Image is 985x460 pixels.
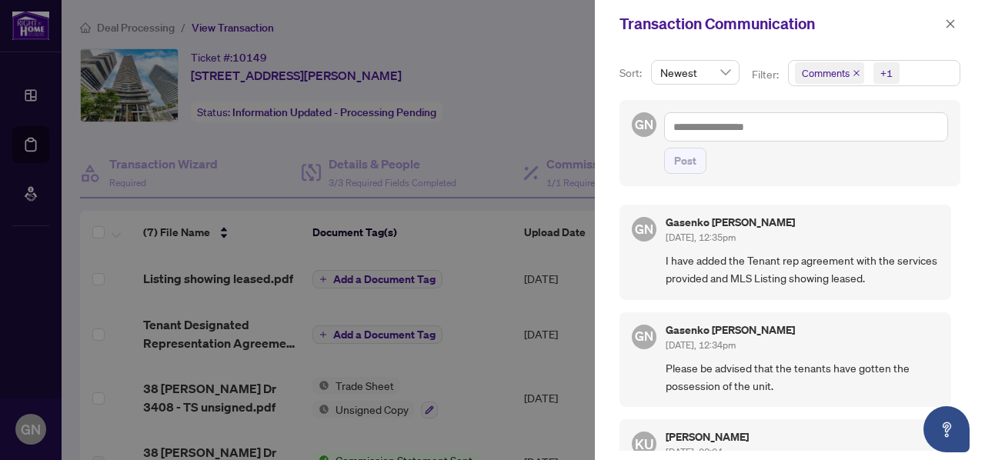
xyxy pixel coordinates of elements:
[802,65,850,81] span: Comments
[752,66,781,83] p: Filter:
[666,432,749,442] h5: [PERSON_NAME]
[923,406,970,452] button: Open asap
[619,12,940,35] div: Transaction Communication
[945,18,956,29] span: close
[666,446,736,458] span: [DATE], 03:04pm
[666,252,939,288] span: I have added the Tenant rep agreement with the services provided and MLS Listing showing leased.
[635,433,653,455] span: KU
[666,217,795,228] h5: Gasenko [PERSON_NAME]
[853,69,860,77] span: close
[635,219,653,239] span: GN
[795,62,864,84] span: Comments
[635,115,653,135] span: GN
[664,148,706,174] button: Post
[660,61,730,84] span: Newest
[666,325,795,335] h5: Gasenko [PERSON_NAME]
[666,359,939,395] span: Please be advised that the tenants have gotten the possession of the unit.
[666,232,736,243] span: [DATE], 12:35pm
[666,339,736,351] span: [DATE], 12:34pm
[619,65,645,82] p: Sort:
[880,65,893,81] div: +1
[635,326,653,346] span: GN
